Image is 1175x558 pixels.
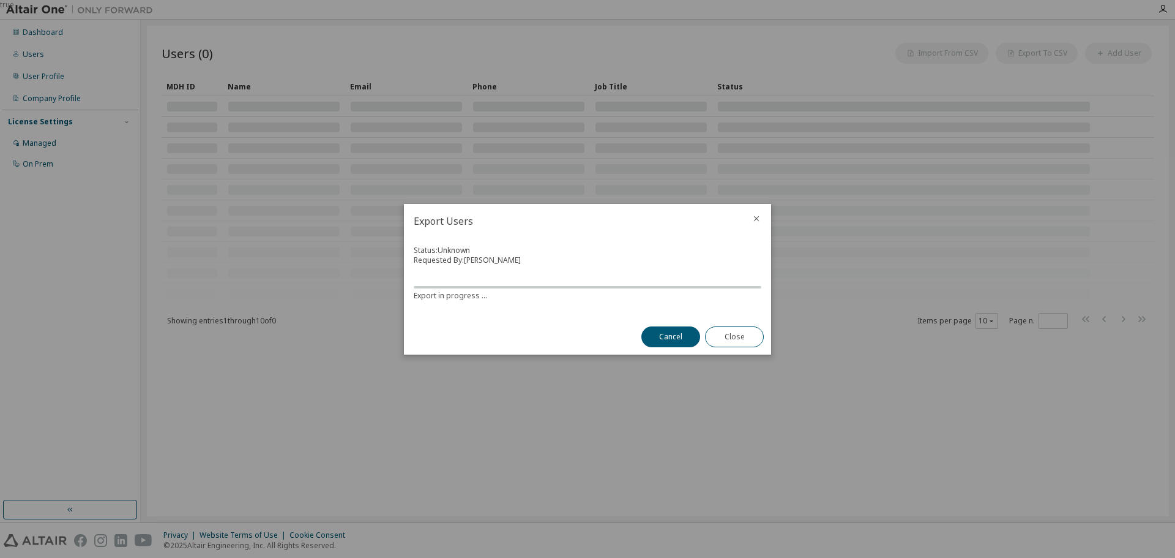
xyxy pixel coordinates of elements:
[705,326,764,347] button: Close
[641,326,700,347] button: Cancel
[404,204,742,238] h2: Export Users
[752,214,761,224] button: close
[414,246,761,304] div: Status: Unknown Requested By: [PERSON_NAME]
[414,291,761,301] div: Export in progress ...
